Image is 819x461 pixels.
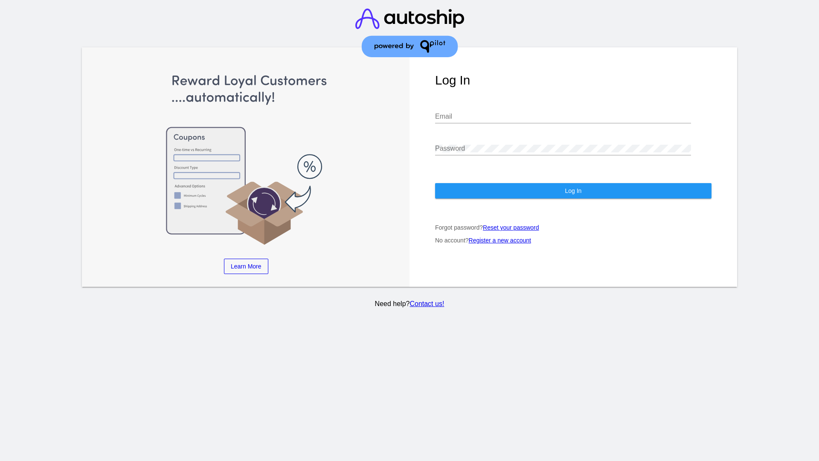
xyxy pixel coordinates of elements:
[231,263,261,270] span: Learn More
[435,224,712,231] p: Forgot password?
[409,300,444,307] a: Contact us!
[435,73,712,88] h1: Log In
[483,224,539,231] a: Reset your password
[469,237,531,244] a: Register a new account
[435,183,712,198] button: Log In
[224,259,268,274] a: Learn More
[108,73,384,246] img: Apply Coupons Automatically to Scheduled Orders with QPilot
[435,237,712,244] p: No account?
[565,187,581,194] span: Log In
[81,300,739,308] p: Need help?
[435,113,691,120] input: Email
